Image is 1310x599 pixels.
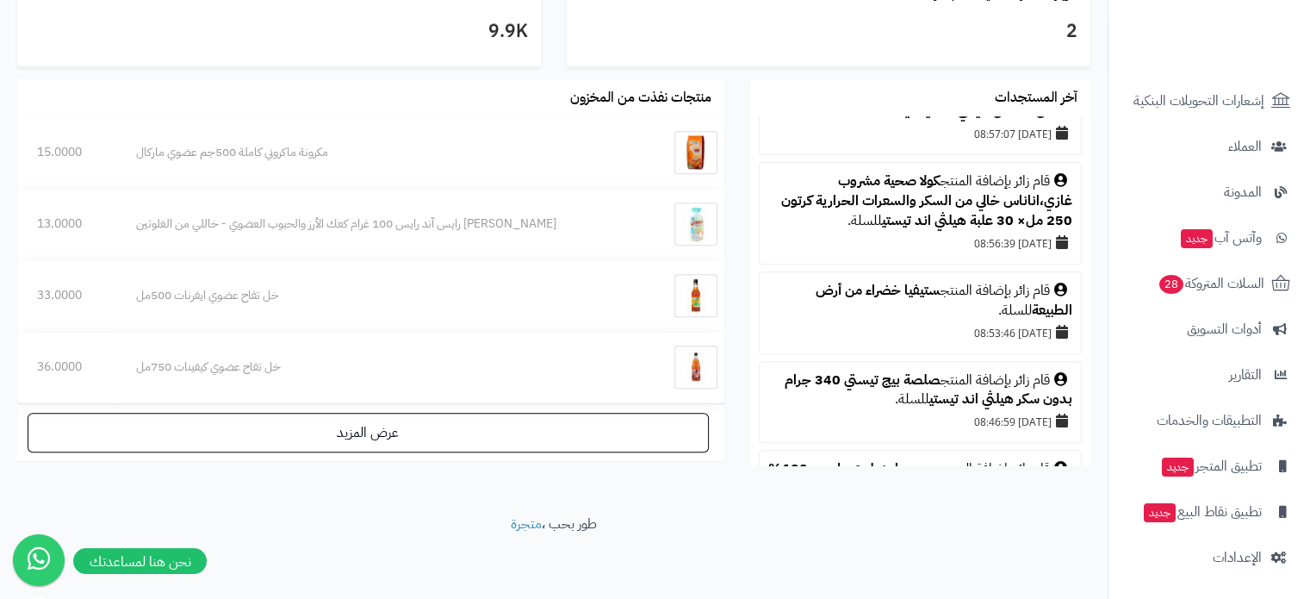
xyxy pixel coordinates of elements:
span: وآتس آب [1179,226,1262,250]
span: جديد [1162,458,1194,477]
div: خل تفاح عضوي ايفرنات 500مل [136,287,637,304]
h3: 9.9K [30,17,528,47]
span: السلات المتروكة [1158,271,1264,296]
a: صلصة بيج تيستي 340 جرام بدون سكر هيلثي اند تيستي [785,370,1072,410]
span: المدونة [1224,180,1262,204]
span: الإعدادات [1213,546,1262,570]
a: المدونة [1119,172,1300,213]
div: [DATE] 08:53:46 [768,321,1072,345]
a: عرض المزيد [28,413,709,452]
a: وآتس آبجديد [1119,217,1300,259]
a: العملاء [1119,126,1300,167]
span: إشعارات التحويلات البنكية [1133,89,1264,113]
span: تطبيق نقاط البيع [1142,500,1262,524]
span: جديد [1144,503,1176,522]
a: السلات المتروكة28 [1119,263,1300,304]
img: خل تفاح عضوي كيفينات 750مل [674,346,717,389]
a: التطبيقات والخدمات [1119,400,1300,441]
div: قام زائر بإضافة المنتج للسلة. [768,281,1072,321]
a: التقارير [1119,354,1300,396]
div: 33.0000 [37,287,96,304]
a: إشعارات التحويلات البنكية [1119,80,1300,122]
div: قام زائر بإضافة المنتج للسلة. [768,371,1072,410]
div: [PERSON_NAME] رايس آند رايس 100 غرام كعك الأرز والحبوب العضوي - خاللي من الغلوتين [136,215,637,233]
h3: 2 [580,17,1077,47]
a: متجرة [511,514,542,534]
div: خل تفاح عضوي كيفينات 750مل [136,359,637,376]
div: مكرونة ماكروني كاملة 500جم عضوي ماركال [136,144,637,161]
div: قام زائر بإضافة المنتج للسلة. [768,82,1072,122]
a: تطبيق المتجرجديد [1119,446,1300,487]
img: خل تفاح عضوي ايفرنات 500مل [674,274,717,317]
div: 15.0000 [37,144,96,161]
a: أدوات التسويق [1119,309,1300,350]
a: سمن ماعز بلدي طبيعي 100% 500جم طيب الثمر [768,459,1072,499]
img: بروبايوس رايس آند رايس 100 غرام كعك الأرز والحبوب العضوي - خاللي من الغلوتين [674,203,717,246]
span: 28 [1159,275,1183,294]
a: تطبيق نقاط البيعجديد [1119,491,1300,533]
span: العملاء [1228,134,1262,159]
div: [DATE] 08:57:07 [768,122,1072,146]
div: قام زائر بإضافة المنتج للسلة. [768,459,1072,499]
div: 36.0000 [37,359,96,376]
a: الإعدادات [1119,537,1300,578]
div: [DATE] 08:46:59 [768,409,1072,434]
span: أدوات التسويق [1187,317,1262,341]
div: قام زائر بإضافة المنتج للسلة. [768,172,1072,231]
div: 13.0000 [37,215,96,233]
span: تطبيق المتجر [1160,454,1262,478]
div: [DATE] 08:56:39 [768,231,1072,255]
h3: منتجات نفذت من المخزون [570,90,711,106]
span: التقارير [1229,363,1262,387]
span: التطبيقات والخدمات [1157,409,1262,433]
span: جديد [1181,229,1213,248]
a: كولا صحية مشروب غازي،اناناس خالي من السكر والسعرات الحرارية كرتون 250 مل× 30 علبة هيلثي اند تيستي [781,171,1072,231]
a: ستيفيا خضراء من أرض الطبيعة [816,280,1072,321]
h3: آخر المستجدات [995,90,1077,106]
img: مكرونة ماكروني كاملة 500جم عضوي ماركال [674,131,717,174]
